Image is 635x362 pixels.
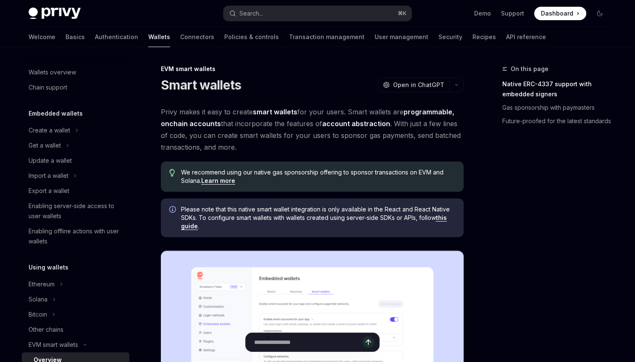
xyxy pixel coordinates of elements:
[29,309,47,320] div: Bitcoin
[29,27,55,47] a: Welcome
[502,77,613,101] a: Native ERC-4337 support with embedded signers
[22,322,129,337] a: Other chains
[29,8,81,19] img: dark logo
[29,186,69,196] div: Export a wallet
[29,171,68,181] div: Import a wallet
[253,108,297,116] strong: smart wallets
[393,81,444,89] span: Open in ChatGPT
[501,9,524,18] a: Support
[201,177,235,185] a: Learn more
[378,78,449,92] button: Open in ChatGPT
[22,153,129,168] a: Update a wallet
[375,27,428,47] a: User management
[181,168,455,185] span: We recommend using our native gas sponsorship offering to sponsor transactions on EVM and Solana.
[398,10,407,17] span: ⌘ K
[169,169,175,177] svg: Tip
[22,198,129,224] a: Enabling server-side access to user wallets
[29,201,124,221] div: Enabling server-side access to user wallets
[29,108,83,119] h5: Embedded wallets
[161,77,241,92] h1: Smart wallets
[66,27,85,47] a: Basics
[29,294,47,304] div: Solana
[29,279,55,289] div: Ethereum
[161,106,464,153] span: Privy makes it easy to create for your users. Smart wallets are that incorporate the features of ...
[322,119,390,128] a: account abstraction
[22,65,129,80] a: Wallets overview
[29,325,63,335] div: Other chains
[472,27,496,47] a: Recipes
[29,140,61,151] div: Get a wallet
[161,65,464,73] div: EVM smart wallets
[22,80,129,95] a: Chain support
[541,9,573,18] span: Dashboard
[29,340,78,350] div: EVM smart wallets
[181,205,455,230] span: Please note that this native smart wallet integration is only available in the React and React Na...
[29,67,76,77] div: Wallets overview
[502,101,613,114] a: Gas sponsorship with paymasters
[511,64,548,74] span: On this page
[169,206,178,214] svg: Info
[22,183,129,198] a: Export a wallet
[438,27,462,47] a: Security
[29,82,67,92] div: Chain support
[289,27,365,47] a: Transaction management
[362,336,374,348] button: Send message
[95,27,138,47] a: Authentication
[22,224,129,249] a: Enabling offline actions with user wallets
[239,8,263,18] div: Search...
[29,226,124,246] div: Enabling offline actions with user wallets
[593,7,606,20] button: Toggle dark mode
[180,27,214,47] a: Connectors
[506,27,546,47] a: API reference
[148,27,170,47] a: Wallets
[29,156,72,166] div: Update a wallet
[29,262,68,272] h5: Using wallets
[474,9,491,18] a: Demo
[534,7,586,20] a: Dashboard
[502,114,613,128] a: Future-proofed for the latest standards
[29,125,70,135] div: Create a wallet
[224,27,279,47] a: Policies & controls
[223,6,412,21] button: Search...⌘K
